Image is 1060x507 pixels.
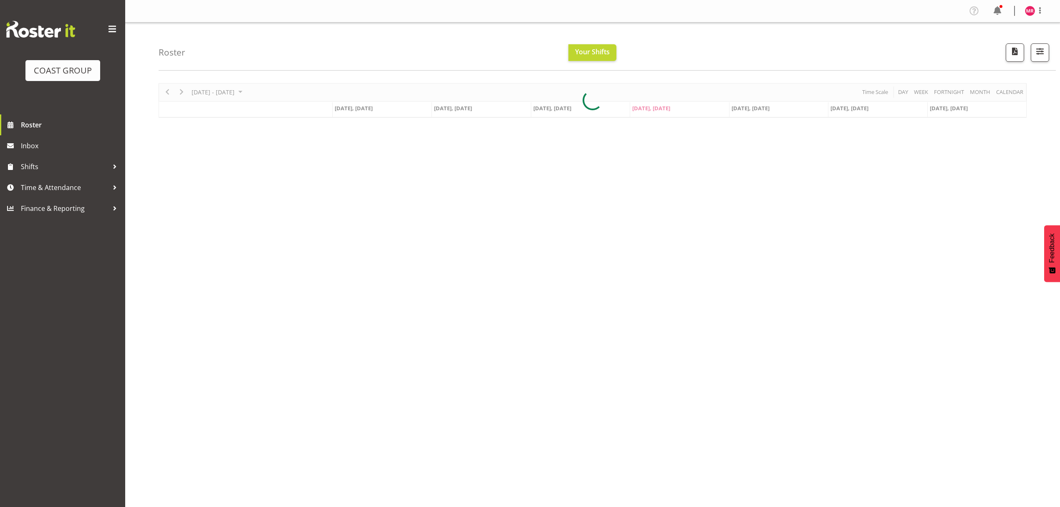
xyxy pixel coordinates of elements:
[6,21,75,38] img: Rosterit website logo
[159,48,185,57] h4: Roster
[21,139,121,152] span: Inbox
[1048,233,1056,263] span: Feedback
[1025,6,1035,16] img: mathew-rolle10807.jpg
[34,64,92,77] div: COAST GROUP
[21,160,109,173] span: Shifts
[568,44,616,61] button: Your Shifts
[1044,225,1060,282] button: Feedback - Show survey
[21,181,109,194] span: Time & Attendance
[1006,43,1024,62] button: Download a PDF of the roster according to the set date range.
[575,47,610,56] span: Your Shifts
[21,119,121,131] span: Roster
[1031,43,1049,62] button: Filter Shifts
[21,202,109,215] span: Finance & Reporting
